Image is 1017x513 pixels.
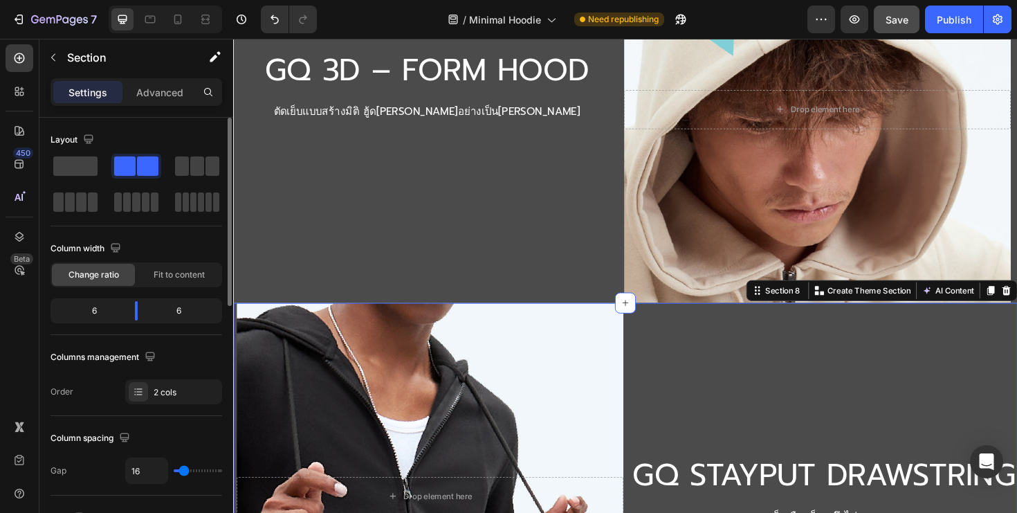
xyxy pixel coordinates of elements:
div: Section 8 [560,260,603,273]
div: Drop element here [180,479,253,490]
input: Auto [126,458,167,483]
div: Open Intercom Messenger [970,445,1003,478]
span: / [463,12,466,27]
div: Layout [51,131,97,150]
div: Drop element here [590,69,663,80]
button: Publish [925,6,983,33]
span: Need republishing [588,13,659,26]
iframe: Design area [233,39,1017,513]
div: 6 [53,301,124,321]
div: Gap [51,465,66,477]
button: AI Content [726,258,787,275]
p: Section [67,49,181,66]
div: 450 [13,147,33,159]
p: 7 [91,11,97,28]
div: Publish [937,12,971,27]
p: Settings [68,85,107,100]
p: Create Theme Section [629,260,717,273]
p: Advanced [136,85,183,100]
span: Minimal Hoodie [469,12,541,27]
span: Save [886,14,908,26]
div: 2 cols [154,386,219,399]
button: Save [874,6,919,33]
div: Undo/Redo [261,6,317,33]
button: 7 [6,6,103,33]
div: Column width [51,240,124,258]
div: Order [51,386,73,398]
h2: GQ STAYPUT DRAWSTRING [421,440,830,485]
div: Beta [10,253,33,264]
div: Columns management [51,348,158,367]
span: Fit to content [154,269,205,281]
div: 6 [149,301,219,321]
div: Column spacing [51,429,133,448]
span: Change ratio [68,269,119,281]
